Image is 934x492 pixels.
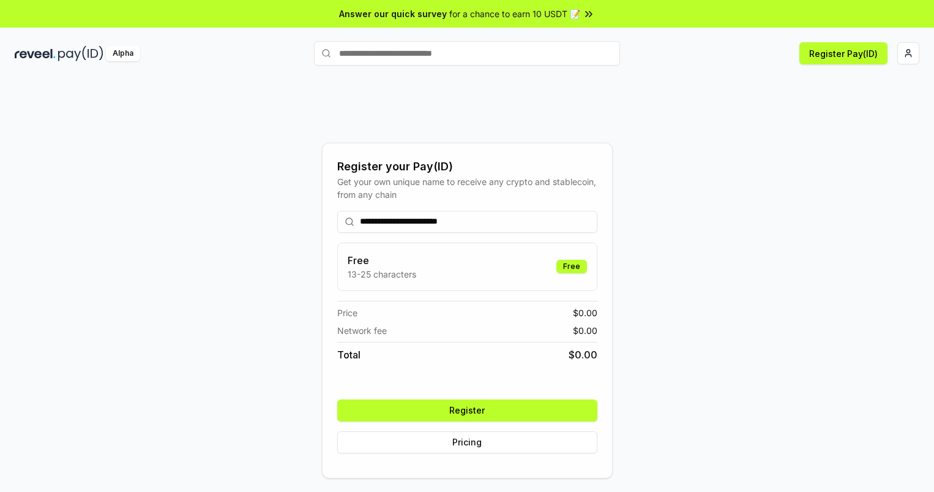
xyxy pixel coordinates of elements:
[337,347,361,362] span: Total
[573,324,597,337] span: $ 0.00
[337,306,357,319] span: Price
[337,158,597,175] div: Register your Pay(ID)
[337,431,597,453] button: Pricing
[337,175,597,201] div: Get your own unique name to receive any crypto and stablecoin, from any chain
[556,260,587,273] div: Free
[58,46,103,61] img: pay_id
[573,306,597,319] span: $ 0.00
[15,46,56,61] img: reveel_dark
[348,268,416,281] p: 13-25 characters
[339,7,447,20] span: Answer our quick survey
[337,399,597,422] button: Register
[348,253,416,268] h3: Free
[799,42,887,64] button: Register Pay(ID)
[569,347,597,362] span: $ 0.00
[449,7,580,20] span: for a chance to earn 10 USDT 📝
[106,46,140,61] div: Alpha
[337,324,387,337] span: Network fee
